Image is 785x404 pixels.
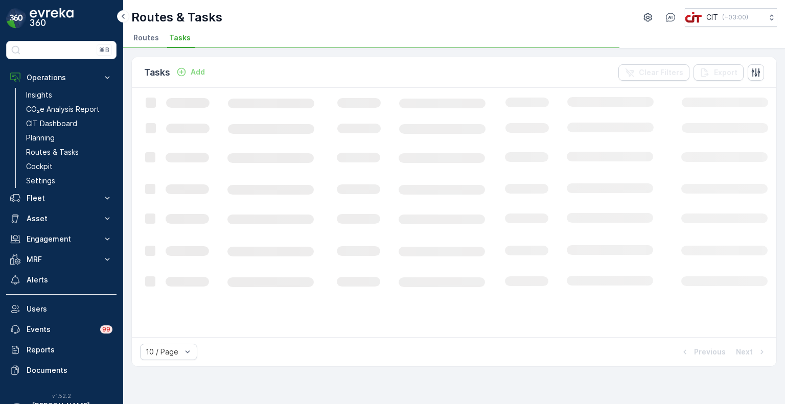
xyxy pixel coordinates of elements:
p: ⌘B [99,46,109,54]
button: Fleet [6,188,117,208]
p: CIT [706,12,718,22]
p: Planning [26,133,55,143]
p: Settings [26,176,55,186]
p: Fleet [27,193,96,203]
p: Add [191,67,205,77]
span: Tasks [169,33,191,43]
a: Cockpit [22,159,117,174]
a: Settings [22,174,117,188]
p: Operations [27,73,96,83]
a: Alerts [6,270,117,290]
p: Tasks [144,65,170,80]
img: logo [6,8,27,29]
a: Documents [6,360,117,381]
p: Next [736,347,753,357]
p: Users [27,304,112,314]
p: CIT Dashboard [26,118,77,129]
p: Asset [27,213,96,224]
span: Routes [133,33,159,43]
p: Engagement [27,234,96,244]
p: Cockpit [26,161,53,172]
a: Events99 [6,319,117,340]
button: CIT(+03:00) [685,8,777,27]
img: cit-logo_pOk6rL0.png [685,12,702,23]
button: Engagement [6,229,117,249]
p: Reports [27,345,112,355]
p: Previous [694,347,726,357]
p: Documents [27,365,112,375]
button: MRF [6,249,117,270]
button: Asset [6,208,117,229]
p: Routes & Tasks [131,9,222,26]
a: Reports [6,340,117,360]
p: Routes & Tasks [26,147,79,157]
button: Add [172,66,209,78]
button: Previous [679,346,727,358]
img: logo_dark-DEwI_e13.png [30,8,74,29]
a: CIT Dashboard [22,116,117,131]
p: ( +03:00 ) [722,13,748,21]
p: MRF [27,254,96,265]
span: v 1.52.2 [6,393,117,399]
button: Next [735,346,768,358]
button: Operations [6,67,117,88]
p: Events [27,324,94,335]
button: Export [694,64,744,81]
a: Planning [22,131,117,145]
a: CO₂e Analysis Report [22,102,117,116]
p: Alerts [27,275,112,285]
a: Routes & Tasks [22,145,117,159]
button: Clear Filters [618,64,689,81]
p: Insights [26,90,52,100]
p: Export [714,67,737,78]
p: CO₂e Analysis Report [26,104,100,114]
a: Insights [22,88,117,102]
p: Clear Filters [639,67,683,78]
a: Users [6,299,117,319]
p: 99 [102,325,110,334]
